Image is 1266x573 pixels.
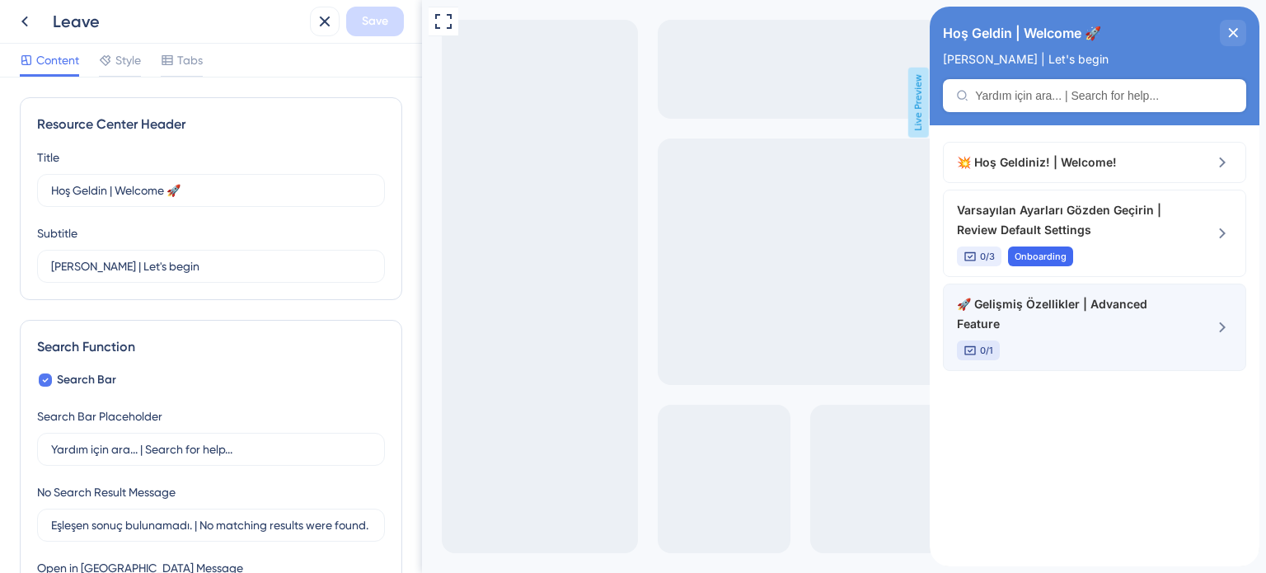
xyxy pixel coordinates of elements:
span: Başlangıç | Start [38,4,136,24]
button: Save [346,7,404,36]
div: 3 [147,8,152,21]
img: launcher-image-alternative-text [13,5,31,23]
span: 🚀 Gelişmiş Özellikler | Advanced Feature [27,288,247,327]
span: 0/1 [50,337,63,350]
div: No Search Result Message [37,482,176,502]
div: Gelişmiş Özellikler | Advanced Feature [27,288,247,354]
span: Style [115,50,141,70]
div: Leave [53,10,303,33]
div: Search Bar Placeholder [37,406,162,426]
input: Yardım için ara... | Search for help... [51,440,371,458]
span: Search Bar [57,370,116,390]
span: 💥 Hoş Geldiniz! | Welcome! [27,146,247,166]
span: [PERSON_NAME] | Let's begin [13,46,179,59]
div: Title [37,148,59,167]
span: Save [362,12,388,31]
div: Resource Center Header [37,115,385,134]
input: Description [51,257,371,275]
input: Yardım için ara... | Search for help... [45,82,303,96]
span: Varsayılan Ayarları Gözden Geçirin | Review Default Settings [27,194,247,233]
div: Varsayılan Ayarları Gözden Geçirin | Review Default Settings [27,194,247,260]
input: Title [51,181,371,200]
div: Subtitle [37,223,77,243]
div: Search Function [37,337,385,357]
span: Onboarding [85,243,137,256]
span: Content [36,50,79,70]
span: 0/3 [50,243,65,256]
span: Tabs [177,50,203,70]
input: Eşleşen sonuç bulunamadı. | No matching results were found. [51,516,371,534]
div: close resource center [290,13,316,40]
span: Live Preview [486,68,507,138]
span: Hoş Geldin | Welcome 🚀 [13,14,171,39]
div: Hoş Geldiniz! | Welcome! [27,146,247,166]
